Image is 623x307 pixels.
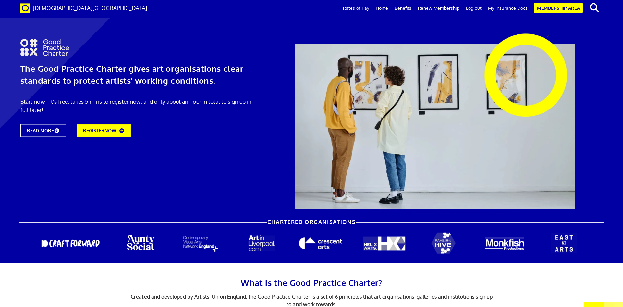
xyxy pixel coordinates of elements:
a: REGISTERNOW [77,124,131,137]
button: search [584,1,604,15]
a: Renew Membership [415,0,463,16]
h1: The Good Practice Charter gives art organisations clear standards to protect artists' working con... [20,63,257,87]
p: Start now - it's free, takes 5 mins to register now, and only about an hour in total to sign up i... [20,97,257,114]
h2: What is the Good Practice Charter? [94,276,529,289]
a: Brand [DEMOGRAPHIC_DATA][GEOGRAPHIC_DATA] [16,0,152,16]
a: Rates of Pay [340,0,373,16]
span: NOW [104,128,116,134]
a: READ MORE [20,124,66,137]
span: [DEMOGRAPHIC_DATA][GEOGRAPHIC_DATA] [33,5,147,11]
a: Benefits [391,0,415,16]
a: My Insurance Docs [485,0,531,16]
span: CHARTERED ORGANISATIONS [267,219,356,225]
a: Home [373,0,391,16]
a: Membership Area [534,3,583,13]
picture: > [547,33,549,38]
a: Log out [463,0,485,16]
